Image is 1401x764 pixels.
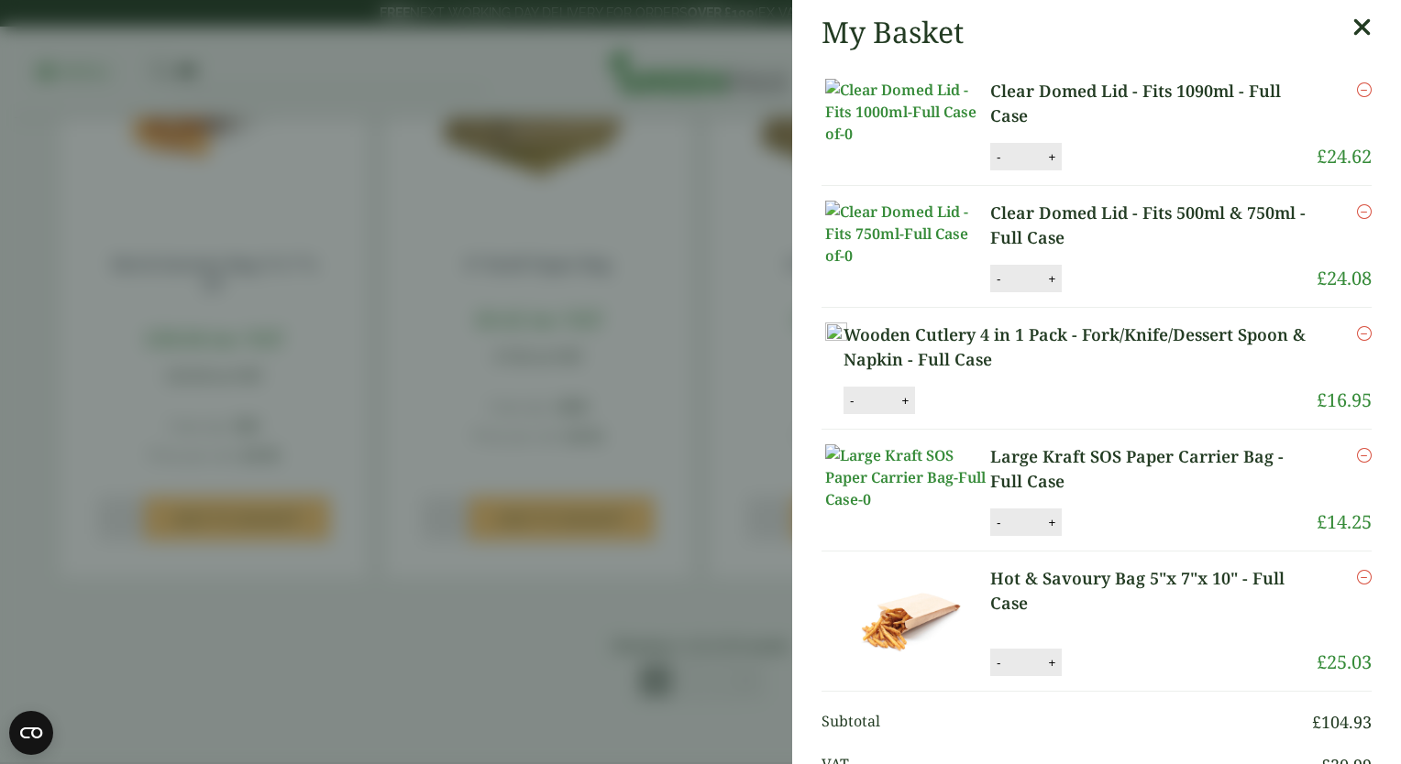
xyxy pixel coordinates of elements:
img: Clear Domed Lid - Fits 750ml-Full Case of-0 [825,201,990,267]
span: £ [1317,144,1327,169]
a: Remove this item [1357,444,1372,466]
button: + [1042,149,1061,165]
button: - [991,655,1006,671]
a: Remove this item [1357,79,1372,101]
span: £ [1317,649,1327,674]
button: - [991,271,1006,287]
a: Remove this item [1357,566,1372,588]
button: + [896,393,914,409]
a: Large Kraft SOS Paper Carrier Bag - Full Case [990,444,1317,494]
bdi: 14.25 [1317,509,1372,534]
span: Subtotal [822,710,1312,735]
button: - [844,393,859,409]
button: + [1042,271,1061,287]
button: + [1042,655,1061,671]
span: £ [1317,387,1327,412]
button: + [1042,515,1061,530]
a: Remove this item [1357,322,1372,344]
span: £ [1317,509,1327,534]
a: Remove this item [1357,201,1372,223]
button: Open CMP widget [9,711,53,755]
bdi: 25.03 [1317,649,1372,674]
a: Clear Domed Lid - Fits 1090ml - Full Case [990,79,1317,128]
a: Wooden Cutlery 4 in 1 Pack - Fork/Knife/Dessert Spoon & Napkin - Full Case [844,322,1317,372]
span: £ [1317,266,1327,290]
bdi: 24.62 [1317,144,1372,169]
img: Large Kraft SOS Paper Carrier Bag-Full Case-0 [825,444,990,510]
bdi: 24.08 [1317,266,1372,290]
span: £ [1312,711,1321,733]
img: Clear Domed Lid - Fits 1000ml-Full Case of-0 [825,79,990,145]
h2: My Basket [822,15,964,49]
button: - [991,149,1006,165]
a: Clear Domed Lid - Fits 500ml & 750ml - Full Case [990,201,1317,250]
a: Hot & Savoury Bag 5"x 7"x 10" - Full Case [990,566,1317,616]
bdi: 16.95 [1317,387,1372,412]
bdi: 104.93 [1312,711,1372,733]
button: - [991,515,1006,530]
